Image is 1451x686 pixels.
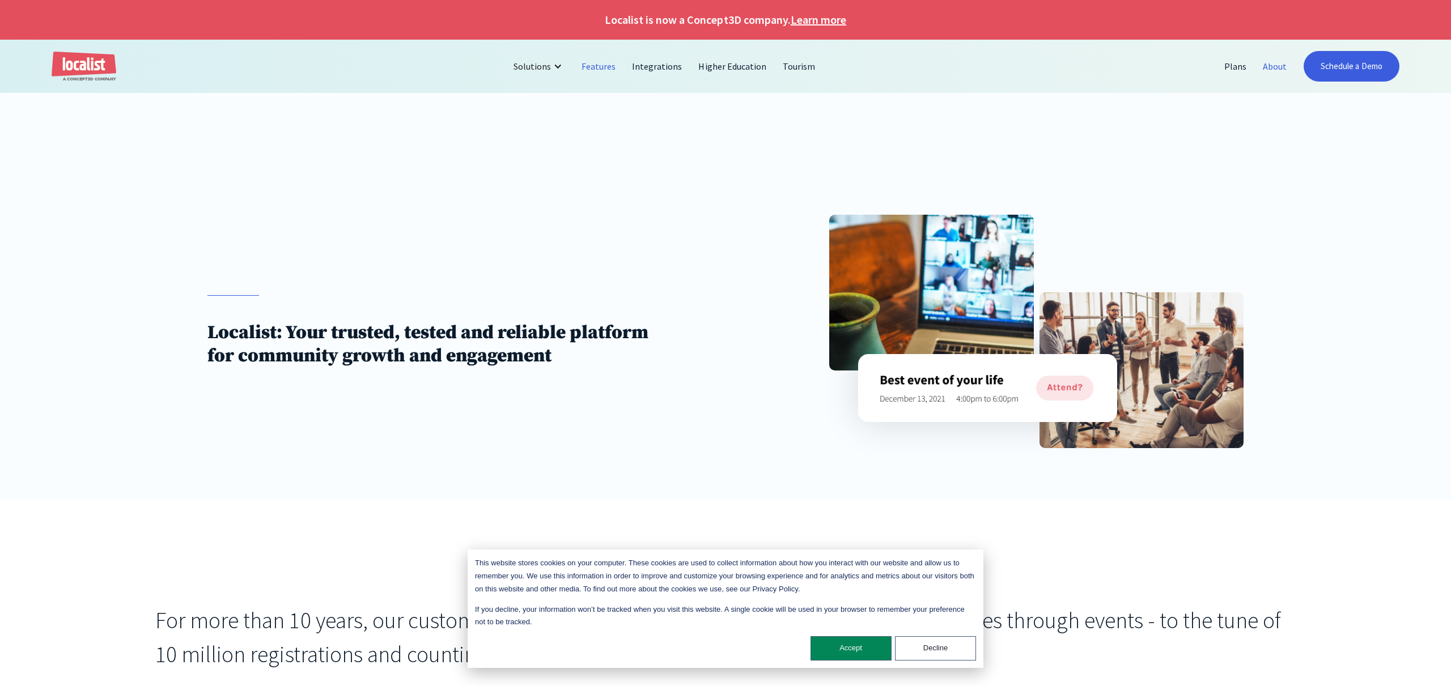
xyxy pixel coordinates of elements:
div: Cookie banner [468,549,983,668]
a: Integrations [624,53,690,80]
a: home [52,52,116,82]
img: About Localist [829,215,1034,370]
p: This website stores cookies on your computer. These cookies are used to collect information about... [475,557,976,595]
a: Learn more [791,11,846,28]
button: Decline [895,636,976,661]
div: For more than 10 years, our customers have relied on us to grow and strengthen communities throug... [155,603,1295,671]
a: Higher Education [690,53,774,80]
a: Tourism [775,53,824,80]
a: Plans [1216,53,1255,80]
button: Accept [811,636,892,661]
h1: Localist: Your trusted, tested and reliable platform for community growth and engagement [207,321,674,368]
div: Solutions [505,53,574,80]
p: If you decline, your information won’t be tracked when you visit this website. A single cookie wi... [475,603,976,629]
a: Schedule a Demo [1304,51,1399,82]
div: Solutions [514,59,551,73]
a: About [1255,53,1295,80]
img: About Localist [858,354,1117,422]
a: Features [574,53,624,80]
img: About Localist [1040,292,1244,448]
